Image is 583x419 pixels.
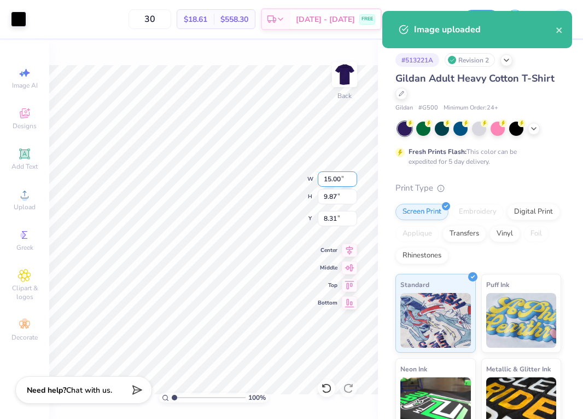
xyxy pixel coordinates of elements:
[395,182,561,194] div: Print Type
[400,363,427,375] span: Neon Ink
[318,299,337,307] span: Bottom
[404,8,457,30] input: Untitled Design
[13,122,37,130] span: Designs
[486,293,557,348] img: Puff Ink
[445,53,495,67] div: Revision 2
[400,279,429,290] span: Standard
[507,204,560,220] div: Digital Print
[395,248,448,264] div: Rhinestones
[556,23,563,36] button: close
[418,104,438,113] span: # G500
[296,14,355,25] span: [DATE] - [DATE]
[523,226,549,242] div: Foil
[442,226,486,242] div: Transfers
[395,226,439,242] div: Applique
[184,14,207,25] span: $18.61
[5,284,44,301] span: Clipart & logos
[486,279,509,290] span: Puff Ink
[220,14,248,25] span: $558.30
[318,282,337,289] span: Top
[66,385,112,395] span: Chat with us.
[16,243,33,252] span: Greek
[395,53,439,67] div: # 513221A
[395,104,413,113] span: Gildan
[318,246,337,254] span: Center
[27,385,66,395] strong: Need help?
[444,104,498,113] span: Minimum Order: 24 +
[14,203,36,211] span: Upload
[409,147,543,167] div: This color can be expedited for 5 day delivery.
[11,162,38,171] span: Add Text
[362,15,373,23] span: FREE
[395,72,555,85] span: Gildan Adult Heavy Cotton T-Shirt
[414,23,556,36] div: Image uploaded
[129,9,171,29] input: – –
[486,363,551,375] span: Metallic & Glitter Ink
[489,226,520,242] div: Vinyl
[318,264,337,272] span: Middle
[400,293,471,348] img: Standard
[11,333,38,342] span: Decorate
[452,204,504,220] div: Embroidery
[248,393,266,403] span: 100 %
[409,147,467,156] strong: Fresh Prints Flash:
[337,91,352,101] div: Back
[12,81,38,90] span: Image AI
[395,204,448,220] div: Screen Print
[334,64,355,85] img: Back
